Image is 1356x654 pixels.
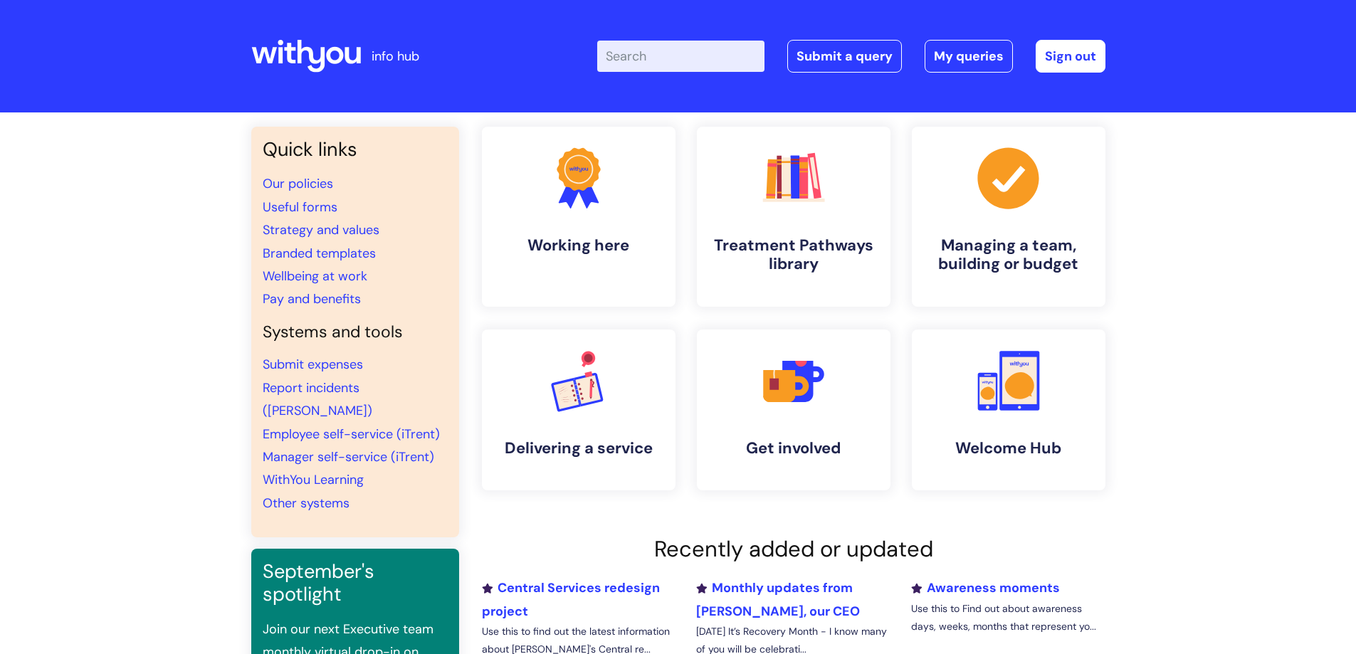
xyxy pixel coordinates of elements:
[482,579,660,619] a: Central Services redesign project
[263,471,364,488] a: WithYou Learning
[708,236,879,274] h4: Treatment Pathways library
[263,448,434,465] a: Manager self-service (iTrent)
[263,175,333,192] a: Our policies
[263,322,448,342] h4: Systems and tools
[263,290,361,307] a: Pay and benefits
[923,439,1094,458] h4: Welcome Hub
[263,268,367,285] a: Wellbeing at work
[697,329,890,490] a: Get involved
[263,426,440,443] a: Employee self-service (iTrent)
[923,236,1094,274] h4: Managing a team, building or budget
[263,356,363,373] a: Submit expenses
[263,138,448,161] h3: Quick links
[493,236,664,255] h4: Working here
[708,439,879,458] h4: Get involved
[493,439,664,458] h4: Delivering a service
[263,245,376,262] a: Branded templates
[372,45,419,68] p: info hub
[787,40,902,73] a: Submit a query
[912,329,1105,490] a: Welcome Hub
[697,127,890,307] a: Treatment Pathways library
[263,221,379,238] a: Strategy and values
[263,379,372,419] a: Report incidents ([PERSON_NAME])
[482,536,1105,562] h2: Recently added or updated
[925,40,1013,73] a: My queries
[597,41,764,72] input: Search
[1036,40,1105,73] a: Sign out
[696,579,860,619] a: Monthly updates from [PERSON_NAME], our CEO
[912,127,1105,307] a: Managing a team, building or budget
[911,579,1060,596] a: Awareness moments
[263,560,448,606] h3: September's spotlight
[263,199,337,216] a: Useful forms
[911,600,1105,635] p: Use this to Find out about awareness days, weeks, months that represent yo...
[482,329,676,490] a: Delivering a service
[597,40,1105,73] div: | -
[482,127,676,307] a: Working here
[263,495,349,512] a: Other systems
